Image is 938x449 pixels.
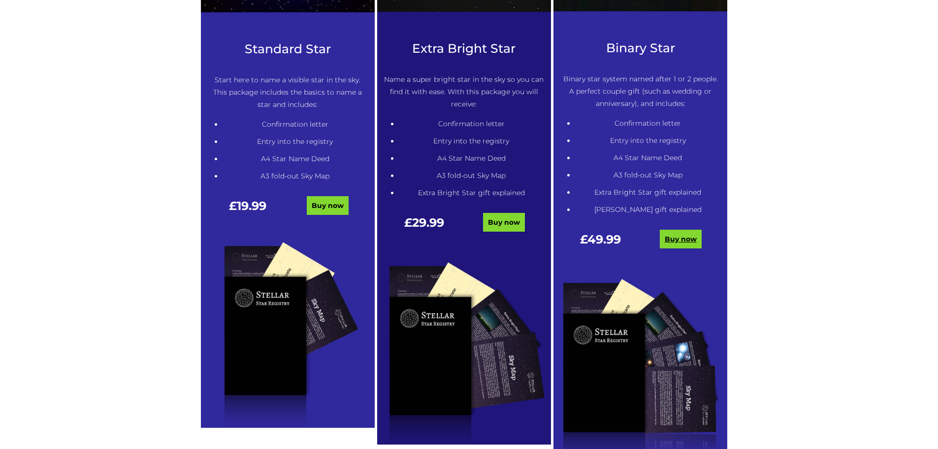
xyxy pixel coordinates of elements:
[237,199,266,213] span: 19.99
[575,117,720,130] li: Confirmation letter
[660,230,702,248] a: Buy now
[384,73,544,110] p: Name a super bright star in the sky so you can find it with ease. With this package you will rece...
[412,215,444,230] span: 29.99
[223,170,368,182] li: A3 fold-out Sky Map
[575,204,720,216] li: [PERSON_NAME] gift explained
[208,74,368,111] p: Start here to name a visible star in the sky. This package includes the basics to name a star and...
[384,216,464,239] div: £
[399,187,544,199] li: Extra Bright Star gift explained
[399,152,544,165] li: A4 Star Name Deed
[399,118,544,130] li: Confirmation letter
[223,136,368,148] li: Entry into the registry
[560,41,720,55] h3: Binary Star
[201,237,375,428] img: tucked-0
[575,169,720,181] li: A3 fold-out Sky Map
[399,135,544,147] li: Entry into the registry
[399,170,544,182] li: A3 fold-out Sky Map
[575,135,720,147] li: Entry into the registry
[223,153,368,165] li: A4 Star Name Deed
[307,196,349,215] a: Buy now
[377,253,551,445] img: tucked-1
[575,152,720,164] li: A4 Star Name Deed
[208,42,368,56] h3: Standard Star
[560,233,641,255] div: £
[483,213,525,232] a: Buy now
[223,118,368,131] li: Confirmation letter
[575,186,720,199] li: Extra Bright Star gift explained
[384,41,544,56] h3: Extra Bright Star
[208,200,288,222] div: £
[587,232,621,246] span: 49.99
[560,73,720,110] p: Binary star system named after 1 or 2 people. A perfect couple gift (such as wedding or anniversa...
